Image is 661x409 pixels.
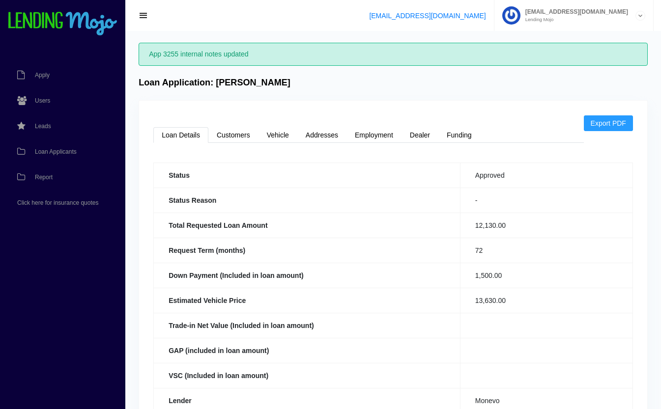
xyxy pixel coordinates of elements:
[297,127,346,143] a: Addresses
[208,127,259,143] a: Customers
[154,363,460,388] th: VSC (Included in loan amount)
[154,288,460,313] th: Estimated Vehicle Price
[154,163,460,188] th: Status
[35,98,50,104] span: Users
[35,123,51,129] span: Leads
[154,338,460,363] th: GAP (included in loan amount)
[153,127,208,143] a: Loan Details
[7,12,118,36] img: logo-small.png
[460,238,632,263] td: 72
[154,313,460,338] th: Trade-in Net Value (Included in loan amount)
[502,6,520,25] img: Profile image
[369,12,486,20] a: [EMAIL_ADDRESS][DOMAIN_NAME]
[154,238,460,263] th: Request Term (months)
[520,9,628,15] span: [EMAIL_ADDRESS][DOMAIN_NAME]
[584,115,633,131] a: Export PDF
[139,78,290,88] h4: Loan Application: [PERSON_NAME]
[438,127,480,143] a: Funding
[17,200,98,206] span: Click here for insurance quotes
[154,188,460,213] th: Status Reason
[35,72,50,78] span: Apply
[460,288,632,313] td: 13,630.00
[346,127,402,143] a: Employment
[402,127,438,143] a: Dealer
[35,174,53,180] span: Report
[35,149,77,155] span: Loan Applicants
[139,43,648,66] div: App 3255 internal notes updated
[460,188,632,213] td: -
[520,17,628,22] small: Lending Mojo
[460,263,632,288] td: 1,500.00
[154,213,460,238] th: Total Requested Loan Amount
[460,163,632,188] td: Approved
[460,213,632,238] td: 12,130.00
[154,263,460,288] th: Down Payment (Included in loan amount)
[259,127,297,143] a: Vehicle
